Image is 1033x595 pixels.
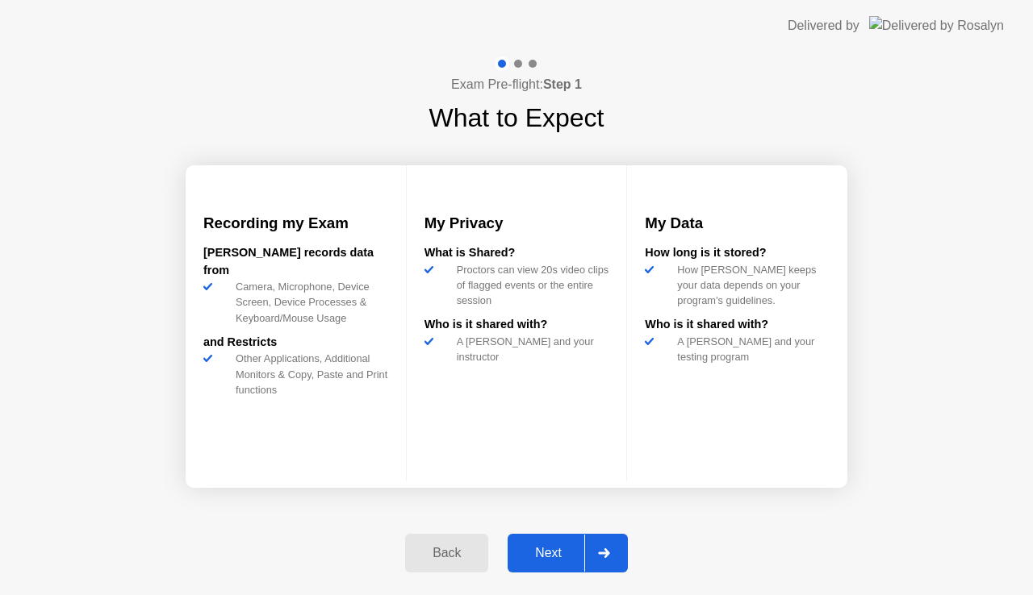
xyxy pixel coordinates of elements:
img: Delivered by Rosalyn [869,16,1004,35]
b: Step 1 [543,77,582,91]
button: Back [405,534,488,572]
div: [PERSON_NAME] records data from [203,244,388,279]
div: Proctors can view 20s video clips of flagged events or the entire session [450,262,609,309]
div: and Restricts [203,334,388,352]
div: A [PERSON_NAME] and your instructor [450,334,609,364]
h3: My Data [645,212,830,235]
div: Other Applications, Additional Monitors & Copy, Paste and Print functions [229,351,388,397]
h4: Exam Pre-flight: [451,75,582,94]
button: Next [508,534,628,572]
div: How [PERSON_NAME] keeps your data depends on your program’s guidelines. [671,262,830,309]
h3: My Privacy [424,212,609,235]
h1: What to Expect [429,98,604,137]
div: Who is it shared with? [424,316,609,334]
div: What is Shared? [424,244,609,262]
div: Back [410,546,483,560]
div: A [PERSON_NAME] and your testing program [671,334,830,364]
div: Who is it shared with? [645,316,830,334]
h3: Recording my Exam [203,212,388,235]
div: Next [512,546,584,560]
div: Camera, Microphone, Device Screen, Device Processes & Keyboard/Mouse Usage [229,279,388,326]
div: Delivered by [788,16,859,35]
div: How long is it stored? [645,244,830,262]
